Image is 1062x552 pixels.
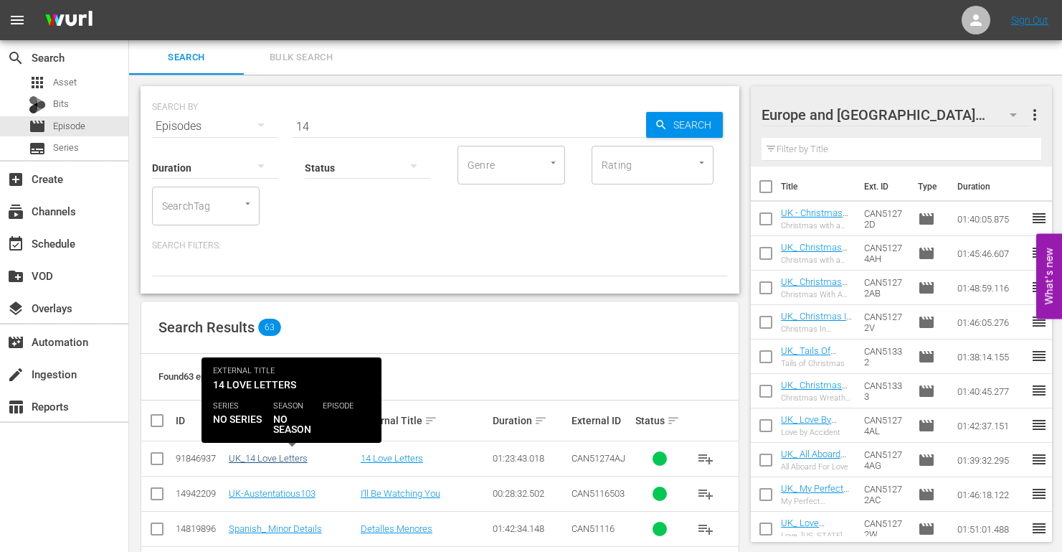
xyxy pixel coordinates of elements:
[781,518,828,539] a: UK_ Love [US_STATE]
[7,300,24,317] span: Overlays
[252,50,350,66] span: Bulk Search
[858,477,912,512] td: CAN51272AC
[7,235,24,253] span: Schedule
[697,485,714,502] span: playlist_add
[1036,233,1062,319] button: Open Feedback Widget
[176,415,224,426] div: ID
[781,462,853,472] div: All Aboard For Love
[1030,210,1048,227] span: reorder
[781,393,853,403] div: Christmas Wreaths and Ribbons
[781,531,853,541] div: Love, [US_STATE]
[918,314,935,331] span: Episode
[952,202,1030,236] td: 01:40:05.875
[1030,416,1048,434] span: reorder
[781,483,849,505] a: UK_ My Perfect Romance
[781,380,848,412] a: UK_ Christmas Wreaths And Ribbons
[952,374,1030,408] td: 01:40:45.277
[952,340,1030,374] td: 01:38:14.155
[1030,279,1048,296] span: reorder
[361,523,432,534] a: Detalles Menores
[695,156,708,169] button: Open
[949,167,1035,207] th: Duration
[176,523,224,534] div: 14819896
[29,74,46,91] span: Asset
[781,497,853,506] div: My Perfect Romance
[1026,98,1043,132] button: more_vert
[229,488,316,499] a: UK-Austentatious103
[918,417,935,434] span: Episode
[572,415,630,426] div: External ID
[29,96,46,113] div: Bits
[918,383,935,400] span: Episode
[858,340,912,374] td: CAN51332
[138,50,235,66] span: Search
[858,408,912,443] td: CAN51274AL
[1030,347,1048,365] span: reorder
[952,271,1030,305] td: 01:48:59.116
[697,450,714,467] span: playlist_add
[176,453,224,464] div: 91846937
[158,319,255,336] span: Search Results
[1030,520,1048,537] span: reorder
[918,348,935,365] span: Episode
[918,486,935,503] span: Episode
[667,414,680,427] span: sort
[290,414,303,427] span: sort
[762,95,1030,135] div: Europe and [GEOGRAPHIC_DATA]
[858,236,912,271] td: CAN51274AH
[152,106,278,146] div: Episodes
[781,207,848,229] a: UK - Christmas With A Prince
[7,268,24,285] span: VOD
[952,408,1030,443] td: 01:42:37.151
[493,523,567,534] div: 01:42:34.148
[229,412,356,429] div: Internal Title
[781,311,852,343] a: UK_ Christmas In [GEOGRAPHIC_DATA]
[697,520,714,538] span: playlist_add
[29,118,46,135] span: Episode
[918,520,935,538] span: Episode
[1011,14,1048,26] a: Sign Out
[781,167,855,207] th: Title
[781,276,848,309] a: UK_ Christmas with A Prince: Becoming Royal
[546,156,560,169] button: Open
[361,412,488,429] div: External Title
[918,245,935,262] span: Episode
[781,256,853,265] div: Christmas with a View
[918,279,935,296] span: Episode
[572,488,625,499] span: CAN5116503
[572,453,625,464] span: CAN51274AJ
[781,414,837,436] a: UK_ Love By Accident
[7,171,24,188] span: Create
[646,112,723,138] button: Search
[9,11,26,29] span: menu
[572,523,615,534] span: CAN51116
[361,453,423,464] a: 14 Love Letters
[952,512,1030,546] td: 01:51:01.488
[53,97,69,111] span: Bits
[53,75,77,90] span: Asset
[781,221,853,230] div: Christmas with a Prince
[493,412,567,429] div: Duration
[858,374,912,408] td: CAN51333
[1030,485,1048,502] span: reorder
[7,366,24,383] span: Ingestion
[688,477,723,511] button: playlist_add
[7,398,24,416] span: Reports
[781,324,853,334] div: Christmas In [GEOGRAPHIC_DATA]
[781,449,846,481] a: UK_ All Aboard For Love _BrainPower
[855,167,910,207] th: Ext. ID
[493,453,567,464] div: 01:23:43.018
[952,236,1030,271] td: 01:45:46.607
[781,242,848,274] a: UK_ Christmas With A View _BrainPower
[781,359,853,368] div: Tails of Christmas
[952,443,1030,477] td: 01:39:32.295
[1030,451,1048,468] span: reorder
[918,452,935,469] span: Episode
[361,488,440,499] a: I’ll Be Watching You
[1026,106,1043,123] span: more_vert
[980,101,1008,131] span: 210
[909,167,949,207] th: Type
[952,477,1030,512] td: 01:46:18.122
[688,512,723,546] button: playlist_add
[7,334,24,351] span: Automation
